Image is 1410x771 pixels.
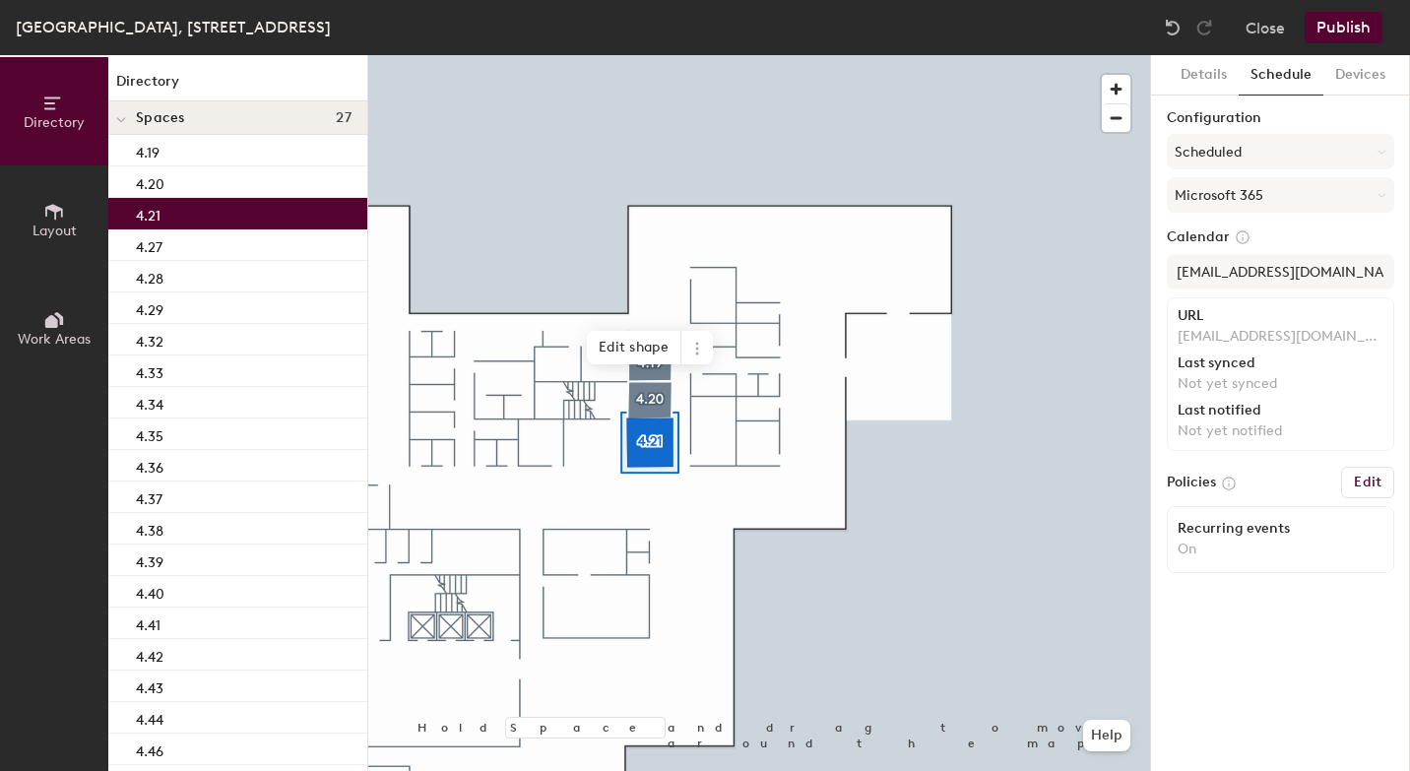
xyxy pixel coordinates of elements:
span: Spaces [136,110,185,126]
p: 4.29 [136,296,163,319]
span: Work Areas [18,331,91,348]
button: Publish [1305,12,1382,43]
button: Scheduled [1167,134,1394,169]
button: Microsoft 365 [1167,177,1394,213]
p: 4.36 [136,454,163,477]
div: URL [1178,308,1383,324]
div: Last notified [1178,403,1383,418]
p: 4.21 [136,202,160,225]
img: Redo [1194,18,1214,37]
p: 4.40 [136,580,164,603]
p: 4.34 [136,391,163,414]
p: 4.37 [136,485,162,508]
p: Not yet synced [1178,375,1383,393]
p: Not yet notified [1178,422,1383,440]
div: [GEOGRAPHIC_DATA], [STREET_ADDRESS] [16,15,331,39]
img: Undo [1163,18,1183,37]
span: Edit shape [587,331,681,364]
label: Configuration [1167,110,1394,126]
h6: Edit [1354,475,1381,490]
p: [EMAIL_ADDRESS][DOMAIN_NAME] [1178,328,1383,346]
p: 4.42 [136,643,163,666]
button: Devices [1323,55,1397,96]
p: 4.44 [136,706,163,729]
p: 4.28 [136,265,163,288]
button: Close [1246,12,1285,43]
h1: Directory [108,71,367,101]
span: 27 [336,110,352,126]
div: Recurring events [1178,521,1383,537]
p: 4.19 [136,139,160,161]
label: Policies [1167,475,1216,490]
p: 4.35 [136,422,163,445]
p: 4.32 [136,328,163,351]
p: 4.33 [136,359,163,382]
p: 4.27 [136,233,162,256]
p: 4.43 [136,675,163,697]
button: Edit [1341,467,1394,498]
p: 4.41 [136,611,160,634]
p: 4.46 [136,738,163,760]
button: Schedule [1239,55,1323,96]
span: Layout [32,223,77,239]
p: 4.20 [136,170,164,193]
button: Help [1083,720,1130,751]
p: On [1178,541,1383,558]
span: Directory [24,114,85,131]
p: 4.38 [136,517,163,540]
input: Add calendar email [1167,254,1394,289]
p: 4.39 [136,548,163,571]
div: Last synced [1178,355,1383,371]
button: Details [1169,55,1239,96]
label: Calendar [1167,228,1394,246]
